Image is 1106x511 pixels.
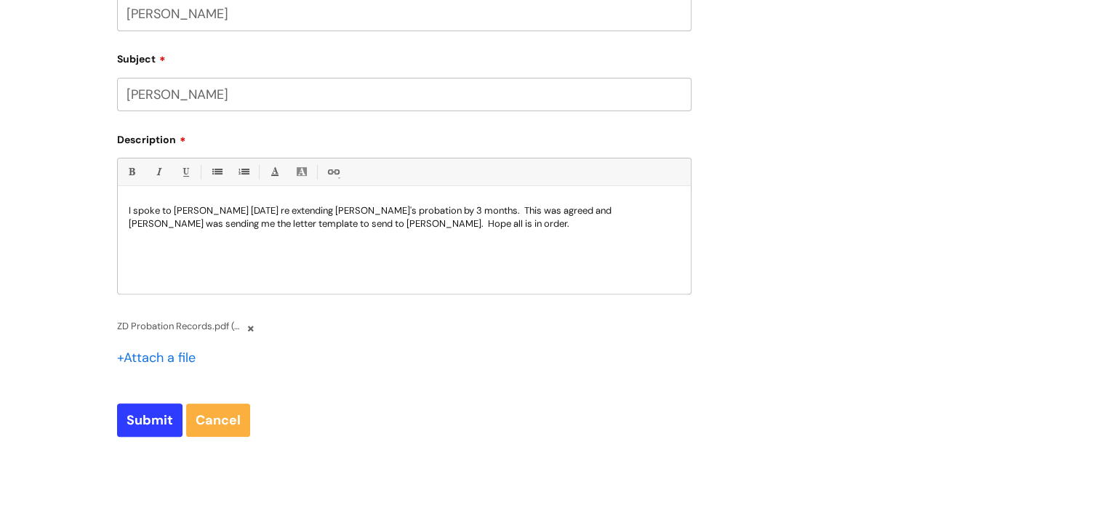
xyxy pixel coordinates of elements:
[207,163,225,181] a: • Unordered List (Ctrl-Shift-7)
[265,163,284,181] a: Font Color
[129,204,680,230] p: I spoke to [PERSON_NAME] [DATE] re extending [PERSON_NAME]'s probation by 3 months. This was agre...
[234,163,252,181] a: 1. Ordered List (Ctrl-Shift-8)
[117,403,183,437] input: Submit
[324,163,342,181] a: Link
[117,318,244,334] span: ZD Probation Records.pdf (431.59 KB ) -
[292,163,310,181] a: Back Color
[117,349,124,366] span: +
[149,163,167,181] a: Italic (Ctrl-I)
[117,346,204,369] div: Attach a file
[117,48,692,65] label: Subject
[186,403,250,437] a: Cancel
[117,129,692,146] label: Description
[122,163,140,181] a: Bold (Ctrl-B)
[176,163,194,181] a: Underline(Ctrl-U)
